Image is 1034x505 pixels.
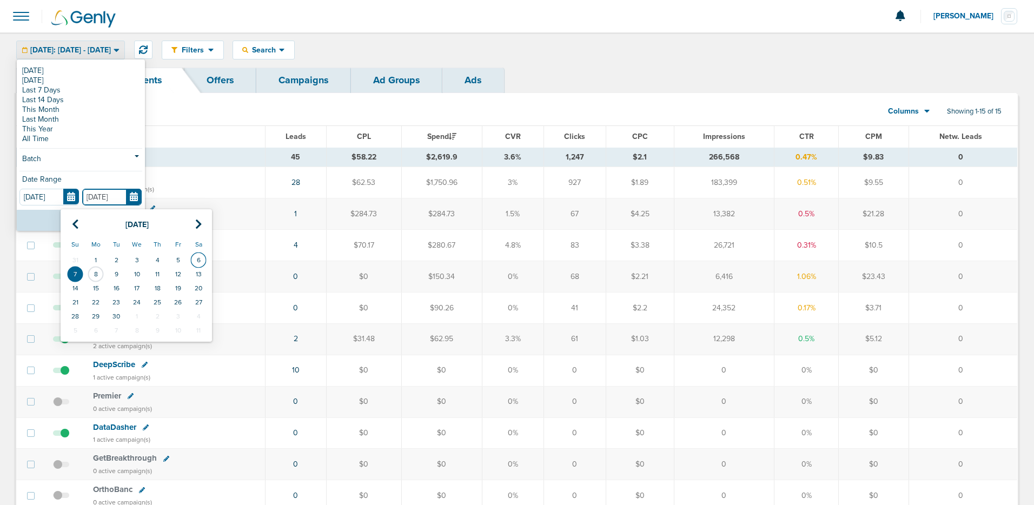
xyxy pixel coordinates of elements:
[933,12,1001,20] span: [PERSON_NAME]
[543,230,606,261] td: 83
[606,198,674,230] td: $4.25
[401,449,482,480] td: $0
[19,115,142,124] a: Last Month
[774,230,839,261] td: 0.31%
[93,467,152,475] small: 0 active campaign(s)
[85,295,106,309] td: 22
[168,295,188,309] td: 26
[291,178,300,187] a: 28
[505,132,521,141] span: CVR
[606,292,674,323] td: $2.2
[16,68,109,93] a: Dashboard
[85,267,106,281] td: 8
[703,132,745,141] span: Impressions
[774,323,839,355] td: 0.5%
[839,449,909,480] td: $0
[839,167,909,198] td: $9.55
[482,449,543,480] td: 0%
[106,253,127,267] td: 2
[147,281,168,295] td: 18
[401,261,482,293] td: $150.34
[147,295,168,309] td: 25
[799,132,814,141] span: CTR
[909,386,1017,417] td: 0
[87,148,265,167] td: TOTALS (15)
[93,436,150,443] small: 1 active campaign(s)
[839,198,909,230] td: $21.28
[106,309,127,323] td: 30
[93,374,150,381] small: 1 active campaign(s)
[17,210,145,231] button: Apply
[674,230,774,261] td: 26,721
[909,355,1017,386] td: 0
[482,292,543,323] td: 0%
[293,303,298,313] a: 0
[674,198,774,230] td: 13,382
[147,236,168,253] th: Th
[326,292,401,323] td: $0
[774,148,839,167] td: 0.47%
[774,198,839,230] td: 0.5%
[606,386,674,417] td: $0
[127,236,147,253] th: We
[65,281,85,295] td: 14
[286,132,306,141] span: Leads
[106,236,127,253] th: Tu
[127,309,147,323] td: 1
[109,68,184,93] a: Clients
[19,134,142,144] a: All Time
[401,417,482,449] td: $0
[127,267,147,281] td: 10
[326,449,401,480] td: $0
[188,253,209,267] td: 6
[93,360,135,369] span: DeepScribe
[293,272,298,281] a: 0
[947,107,1002,116] span: Showing 1-15 of 15
[839,261,909,293] td: $23.43
[85,253,106,267] td: 1
[147,309,168,323] td: 2
[482,148,543,167] td: 3.6%
[674,292,774,323] td: 24,352
[93,405,152,413] small: 0 active campaign(s)
[401,148,482,167] td: $2,619.9
[265,148,326,167] td: 45
[127,281,147,295] td: 17
[65,295,85,309] td: 21
[543,292,606,323] td: 41
[168,236,188,253] th: Fr
[909,198,1017,230] td: 0
[543,417,606,449] td: 0
[357,132,371,141] span: CPL
[839,355,909,386] td: $0
[256,68,351,93] a: Campaigns
[774,292,839,323] td: 0.17%
[909,323,1017,355] td: 0
[19,66,142,76] a: [DATE]
[93,422,136,432] span: DataDasher
[294,209,297,218] a: 1
[674,449,774,480] td: 0
[168,253,188,267] td: 5
[543,148,606,167] td: 1,247
[168,281,188,295] td: 19
[543,386,606,417] td: 0
[326,230,401,261] td: $70.17
[427,132,456,141] span: Spend
[294,334,298,343] a: 2
[326,355,401,386] td: $0
[106,281,127,295] td: 16
[326,198,401,230] td: $284.73
[85,309,106,323] td: 29
[293,491,298,500] a: 0
[106,295,127,309] td: 23
[51,10,116,28] img: Genly
[351,68,442,93] a: Ad Groups
[188,323,209,337] td: 11
[127,253,147,267] td: 3
[543,355,606,386] td: 0
[168,267,188,281] td: 12
[65,323,85,337] td: 5
[85,281,106,295] td: 15
[543,261,606,293] td: 68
